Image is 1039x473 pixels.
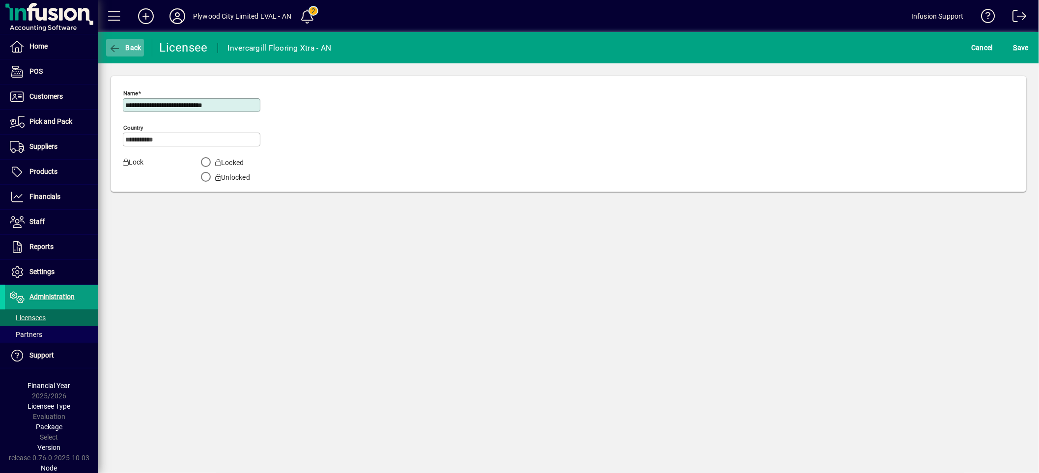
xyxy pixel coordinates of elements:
a: Knowledge Base [974,2,995,34]
mat-label: Country [123,124,143,131]
a: Partners [5,326,98,343]
span: Pick and Pack [29,117,72,125]
span: S [1013,44,1017,52]
button: Cancel [969,39,996,56]
span: Financials [29,193,60,200]
span: Administration [29,293,75,301]
a: Settings [5,260,98,284]
span: Products [29,167,57,175]
span: Support [29,351,54,359]
div: Licensee [160,40,208,56]
button: Add [130,7,162,25]
a: Customers [5,84,98,109]
span: Node [41,464,57,472]
span: Cancel [972,40,993,56]
label: Unlocked [213,172,250,182]
span: ave [1013,40,1029,56]
div: Plywood City Limited EVAL - AN [193,8,291,24]
mat-label: Name [123,90,138,97]
span: Staff [29,218,45,225]
span: Customers [29,92,63,100]
app-page-header-button: Back [98,39,152,56]
span: Licensee Type [28,402,71,410]
a: Products [5,160,98,184]
div: Invercargill Flooring Xtra - AN [228,40,332,56]
a: Pick and Pack [5,110,98,134]
span: Licensees [10,314,46,322]
label: Locked [213,158,244,167]
a: Licensees [5,309,98,326]
a: Support [5,343,98,368]
span: Financial Year [28,382,71,390]
span: Back [109,44,141,52]
span: Version [38,444,61,451]
span: Reports [29,243,54,250]
span: Partners [10,331,42,338]
a: Reports [5,235,98,259]
a: Staff [5,210,98,234]
div: Infusion Support [911,8,964,24]
a: Logout [1005,2,1027,34]
a: Suppliers [5,135,98,159]
button: Profile [162,7,193,25]
span: Package [36,423,62,431]
span: Suppliers [29,142,57,150]
label: Lock [115,157,179,183]
span: Home [29,42,48,50]
span: POS [29,67,43,75]
button: Save [1011,39,1031,56]
button: Back [106,39,144,56]
span: Settings [29,268,55,276]
a: POS [5,59,98,84]
a: Financials [5,185,98,209]
a: Home [5,34,98,59]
